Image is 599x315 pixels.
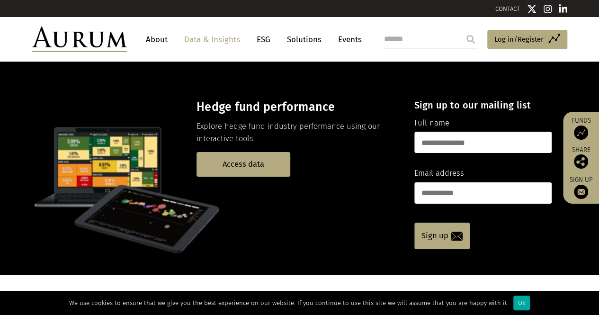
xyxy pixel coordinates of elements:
div: Share [568,147,594,169]
a: Sign up [568,176,594,199]
a: ESG [252,31,275,48]
a: Log in/Register [487,30,567,50]
a: Data & Insights [179,31,245,48]
img: Share this post [574,154,588,169]
img: Instagram icon [544,4,552,14]
div: Ok [513,296,530,310]
label: Email address [414,167,464,180]
img: Linkedin icon [559,4,567,14]
a: Solutions [282,31,326,48]
img: email-icon [451,232,463,241]
a: About [141,31,172,48]
img: Aurum [32,27,127,52]
a: Sign up [414,223,470,249]
h3: Hedge fund performance [197,100,398,114]
p: Explore hedge fund industry performance using our interactive tools. [197,120,398,145]
a: Access data [197,152,290,176]
span: Log in/Register [494,34,544,45]
input: Submit [461,30,480,49]
a: Funds [568,117,594,140]
a: CONTACT [495,5,520,12]
img: Access Funds [574,126,588,140]
img: Twitter icon [527,4,536,14]
label: Full name [414,117,449,129]
img: Sign up to our newsletter [574,185,588,199]
h4: Sign up to our mailing list [414,99,552,111]
a: Events [333,31,362,48]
